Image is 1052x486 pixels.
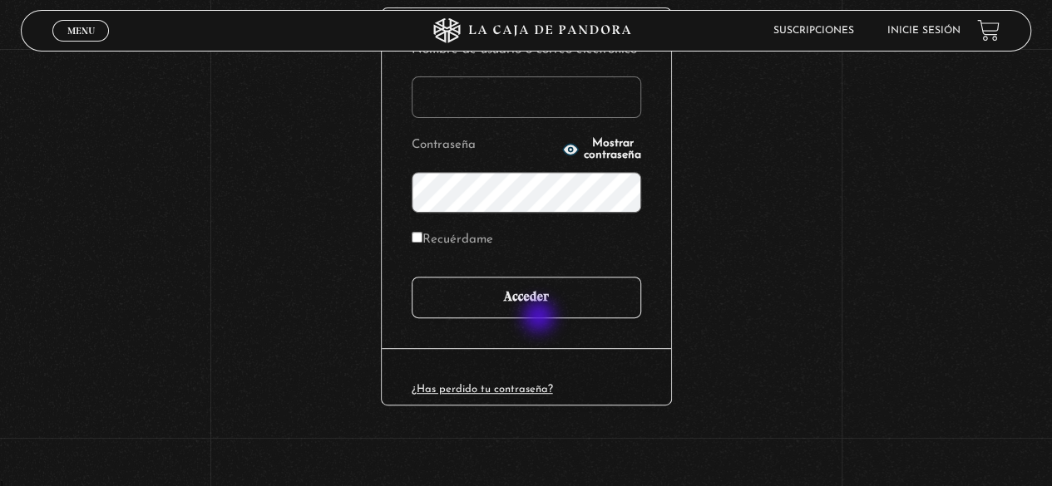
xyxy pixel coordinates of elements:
[62,39,101,51] span: Cerrar
[977,19,1000,42] a: View your shopping cart
[412,384,553,395] a: ¿Has perdido tu contraseña?
[412,228,493,253] label: Recuérdame
[412,232,422,243] input: Recuérdame
[67,26,95,36] span: Menu
[887,26,961,36] a: Inicie sesión
[412,133,558,159] label: Contraseña
[562,138,641,161] button: Mostrar contraseña
[773,26,854,36] a: Suscripciones
[412,277,641,318] input: Acceder
[584,138,641,161] span: Mostrar contraseña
